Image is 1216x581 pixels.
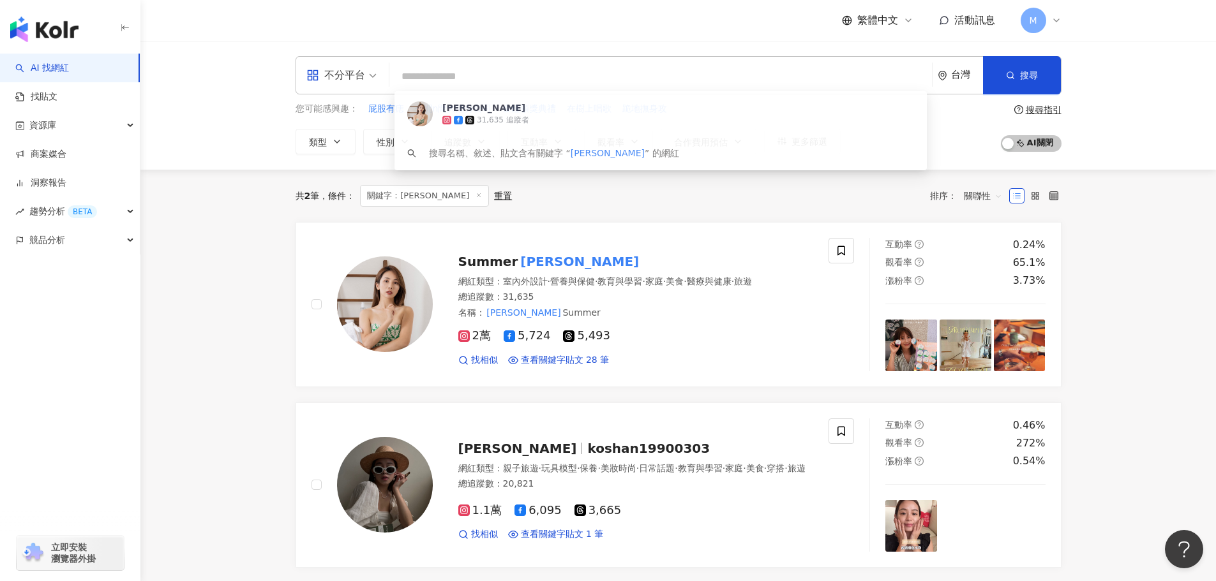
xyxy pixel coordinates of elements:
[678,463,723,473] span: 教育與學習
[15,148,66,161] a: 商案媒合
[1013,454,1046,468] div: 0.54%
[595,276,597,286] span: ·
[675,463,677,473] span: ·
[764,463,767,473] span: ·
[915,276,924,285] span: question-circle
[885,500,937,552] img: post-image
[885,276,912,286] span: 漲粉率
[17,536,124,570] a: chrome extension立即安裝 瀏覽器外掛
[743,463,746,473] span: ·
[725,463,743,473] span: 家庭
[458,504,502,517] span: 1.1萬
[415,103,492,115] span: 公開n間大陸分公司
[319,191,355,201] span: 條件 ：
[1029,13,1037,27] span: M
[502,103,556,115] span: 金鐘頒獎典禮
[550,276,595,286] span: 營養與保健
[444,137,471,147] span: 追蹤數
[642,276,645,286] span: ·
[521,528,604,541] span: 查看關鍵字貼文 1 筆
[10,17,79,42] img: logo
[577,463,580,473] span: ·
[458,354,498,367] a: 找相似
[541,463,577,473] span: 玩具模型
[915,240,924,249] span: question-circle
[994,500,1046,552] img: post-image
[521,137,548,147] span: 互動率
[503,276,548,286] span: 室內外設計
[1013,418,1046,432] div: 0.46%
[563,329,610,342] span: 5,493
[485,305,563,320] mark: [PERSON_NAME]
[471,528,498,541] span: 找相似
[915,457,924,466] span: question-circle
[296,191,320,201] div: 共 筆
[20,543,45,563] img: chrome extension
[508,354,610,367] a: 查看關鍵字貼文 28 筆
[663,276,666,286] span: ·
[930,186,1009,206] div: 排序：
[306,65,365,85] div: 不分平台
[562,307,600,318] span: Summer
[732,276,734,286] span: ·
[938,71,947,80] span: environment
[360,185,489,207] span: 關鍵字：[PERSON_NAME]
[377,137,394,147] span: 性別
[458,329,491,342] span: 2萬
[458,291,814,304] div: 總追蹤數 ： 31,635
[645,276,663,286] span: 家庭
[885,257,912,267] span: 觀看率
[309,137,327,147] span: 類型
[940,500,991,552] img: post-image
[296,103,358,115] span: 您可能感興趣：
[885,320,937,371] img: post-image
[784,463,787,473] span: ·
[584,129,653,154] button: 觀看率
[674,137,728,147] span: 合作費用預估
[306,69,319,82] span: appstore
[601,463,636,473] span: 美妝時尚
[746,463,764,473] span: 美食
[580,463,597,473] span: 保養
[622,103,667,115] span: 跪地撫身攻
[304,191,311,201] span: 2
[29,226,65,254] span: 競品分析
[661,129,756,154] button: 合作費用預估
[363,129,423,154] button: 性別
[597,276,642,286] span: 教育與學習
[68,205,97,218] div: BETA
[764,129,841,154] button: 更多篩選
[1020,70,1038,80] span: 搜尋
[458,254,518,269] span: Summer
[666,276,684,286] span: 美食
[507,129,576,154] button: 互動率
[885,438,912,448] span: 觀看率
[521,354,610,367] span: 查看關鍵字貼文 28 筆
[734,276,752,286] span: 旅遊
[915,420,924,429] span: question-circle
[458,478,814,490] div: 總追蹤數 ： 20,821
[1016,436,1046,450] div: 272%
[1026,105,1062,115] div: 搜尋指引
[915,258,924,267] span: question-circle
[368,103,404,115] span: 屁股有痣
[684,276,686,286] span: ·
[885,456,912,466] span: 漲粉率
[15,177,66,189] a: 洞察報告
[587,441,710,456] span: koshan19900303
[566,102,612,116] button: 在樹上唱歌
[983,56,1061,94] button: 搜尋
[414,102,493,116] button: 公開n間大陸分公司
[1013,238,1046,252] div: 0.24%
[29,111,56,140] span: 資源庫
[504,329,551,342] span: 5,724
[687,276,732,286] span: 醫療與健康
[503,463,539,473] span: 親子旅遊
[518,251,642,272] mark: [PERSON_NAME]
[994,320,1046,371] img: post-image
[964,186,1002,206] span: 關聯性
[940,320,991,371] img: post-image
[597,137,624,147] span: 觀看率
[767,463,784,473] span: 穿搭
[514,504,562,517] span: 6,095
